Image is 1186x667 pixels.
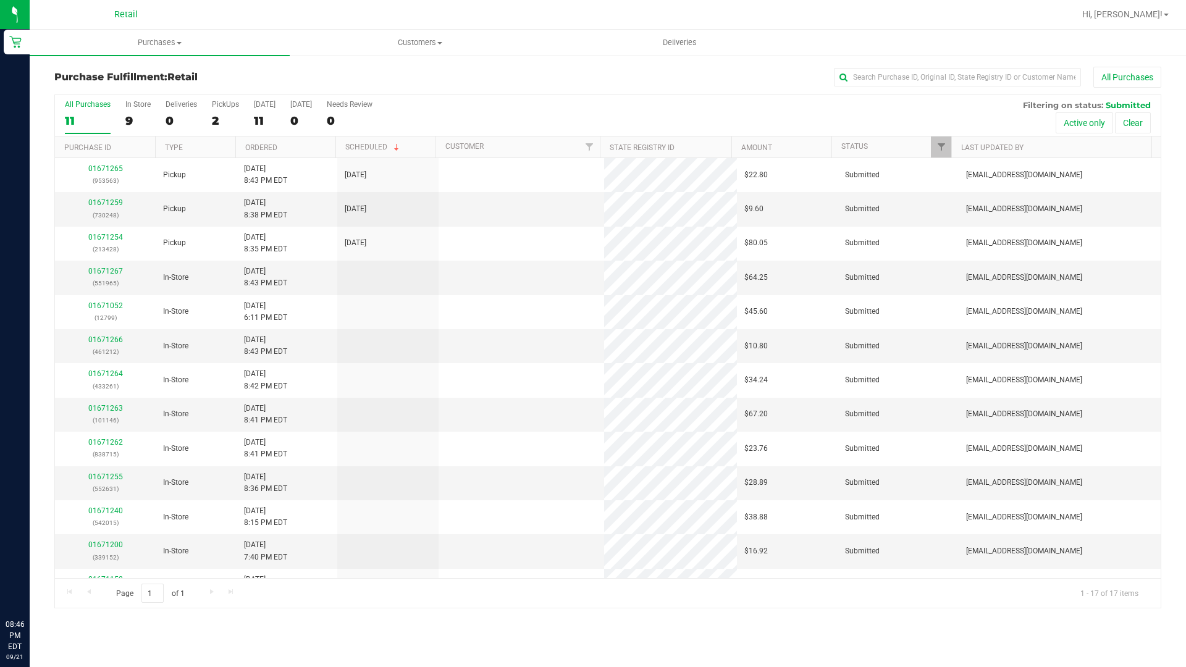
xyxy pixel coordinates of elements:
[610,143,675,152] a: State Registry ID
[1023,100,1103,110] span: Filtering on status:
[845,203,880,215] span: Submitted
[163,443,188,455] span: In-Store
[88,575,123,584] a: 01671152
[841,142,868,151] a: Status
[966,545,1082,557] span: [EMAIL_ADDRESS][DOMAIN_NAME]
[165,143,183,152] a: Type
[327,100,372,109] div: Needs Review
[163,545,188,557] span: In-Store
[245,143,277,152] a: Ordered
[741,143,772,152] a: Amount
[966,237,1082,249] span: [EMAIL_ADDRESS][DOMAIN_NAME]
[254,114,275,128] div: 11
[244,266,287,289] span: [DATE] 8:43 PM EDT
[62,380,148,392] p: (433261)
[62,483,148,495] p: (552631)
[88,198,123,207] a: 01671259
[744,545,768,557] span: $16.92
[744,374,768,386] span: $34.24
[166,114,197,128] div: 0
[345,237,366,249] span: [DATE]
[845,408,880,420] span: Submitted
[163,306,188,317] span: In-Store
[744,306,768,317] span: $45.60
[961,143,1024,152] a: Last Updated By
[845,374,880,386] span: Submitted
[6,619,24,652] p: 08:46 PM EDT
[327,114,372,128] div: 0
[88,233,123,241] a: 01671254
[88,506,123,515] a: 01671240
[62,175,148,187] p: (953563)
[744,272,768,283] span: $64.25
[163,408,188,420] span: In-Store
[845,511,880,523] span: Submitted
[62,243,148,255] p: (213428)
[290,30,550,56] a: Customers
[12,568,49,605] iframe: Resource center
[550,30,810,56] a: Deliveries
[212,114,239,128] div: 2
[1093,67,1161,88] button: All Purchases
[244,368,287,392] span: [DATE] 8:42 PM EDT
[579,136,600,157] a: Filter
[345,143,402,151] a: Scheduled
[9,36,22,48] inline-svg: Retail
[62,517,148,529] p: (542015)
[88,438,123,447] a: 01671262
[966,272,1082,283] span: [EMAIL_ADDRESS][DOMAIN_NAME]
[1056,112,1113,133] button: Active only
[163,237,186,249] span: Pickup
[290,100,312,109] div: [DATE]
[845,477,880,489] span: Submitted
[62,312,148,324] p: (12799)
[345,203,366,215] span: [DATE]
[167,71,198,83] span: Retail
[65,100,111,109] div: All Purchases
[65,114,111,128] div: 11
[744,511,768,523] span: $38.88
[163,511,188,523] span: In-Store
[834,68,1081,86] input: Search Purchase ID, Original ID, State Registry ID or Customer Name...
[345,169,366,181] span: [DATE]
[114,9,138,20] span: Retail
[966,203,1082,215] span: [EMAIL_ADDRESS][DOMAIN_NAME]
[88,540,123,549] a: 01671200
[163,272,188,283] span: In-Store
[845,272,880,283] span: Submitted
[244,437,287,460] span: [DATE] 8:41 PM EDT
[244,403,287,426] span: [DATE] 8:41 PM EDT
[744,443,768,455] span: $23.76
[212,100,239,109] div: PickUps
[744,169,768,181] span: $22.80
[845,306,880,317] span: Submitted
[966,408,1082,420] span: [EMAIL_ADDRESS][DOMAIN_NAME]
[30,30,290,56] a: Purchases
[166,100,197,109] div: Deliveries
[254,100,275,109] div: [DATE]
[244,505,287,529] span: [DATE] 8:15 PM EDT
[845,443,880,455] span: Submitted
[163,203,186,215] span: Pickup
[744,237,768,249] span: $80.05
[931,136,951,157] a: Filter
[244,334,287,358] span: [DATE] 8:43 PM EDT
[244,300,287,324] span: [DATE] 6:11 PM EDT
[88,301,123,310] a: 01671052
[845,237,880,249] span: Submitted
[244,232,287,255] span: [DATE] 8:35 PM EDT
[88,404,123,413] a: 01671263
[1070,584,1148,602] span: 1 - 17 of 17 items
[244,163,287,187] span: [DATE] 8:43 PM EDT
[62,277,148,289] p: (551965)
[125,100,151,109] div: In Store
[125,114,151,128] div: 9
[88,164,123,173] a: 01671265
[62,414,148,426] p: (101146)
[966,340,1082,352] span: [EMAIL_ADDRESS][DOMAIN_NAME]
[744,477,768,489] span: $28.89
[62,346,148,358] p: (461212)
[88,472,123,481] a: 01671255
[1115,112,1151,133] button: Clear
[88,267,123,275] a: 01671267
